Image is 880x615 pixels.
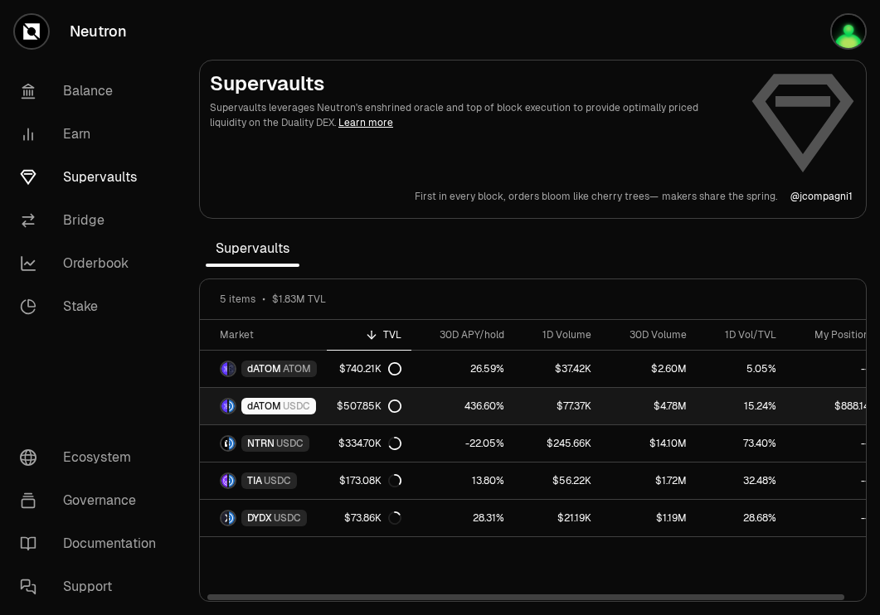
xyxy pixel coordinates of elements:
p: First in every block, [415,190,505,203]
a: $1.72M [601,462,697,499]
div: $740.21K [339,362,401,375]
a: $1.19M [601,500,697,536]
span: TIA [247,474,262,487]
a: 26.59% [411,351,514,387]
a: Earn [7,113,179,156]
img: USDC Logo [229,400,235,413]
a: $173.08K [327,462,411,499]
div: $73.86K [344,511,401,525]
a: $77.37K [514,388,601,424]
h2: Supervaults [210,70,737,97]
div: My Position [796,328,869,341]
a: 15.24% [697,388,786,424]
img: TIA Logo [221,474,227,487]
a: dATOM LogoUSDC LogodATOMUSDC [200,388,327,424]
span: USDC [283,400,310,413]
a: TIA LogoUSDC LogoTIAUSDC [200,462,327,499]
a: @jcompagni1 [790,190,853,203]
img: USDC Logo [229,474,235,487]
div: 1D Volume [524,328,591,341]
a: Stake [7,285,179,328]
img: USDC Logo [229,511,235,525]
span: USDC [276,437,304,450]
a: $73.86K [327,500,411,536]
span: DYDX [247,511,272,525]
span: USDC [274,511,301,525]
span: Supervaults [206,232,299,265]
a: Documentation [7,522,179,565]
a: 5.05% [697,351,786,387]
div: 30D Volume [611,328,687,341]
p: orders bloom like cherry trees— [508,190,659,203]
a: Learn more [338,116,393,129]
span: dATOM [247,400,281,413]
img: DYDX Logo [221,511,227,525]
div: 1D Vol/TVL [707,328,776,341]
p: Supervaults leverages Neutron's enshrined oracle and top of block execution to provide optimally ... [210,100,737,130]
div: $173.08K [339,474,401,487]
span: ATOM [283,362,311,375]
p: @ jcompagni1 [790,190,853,203]
a: $4.78M [601,388,697,424]
a: $334.70K [327,425,411,462]
div: Market [220,328,317,341]
p: makers share the spring. [662,190,777,203]
a: Bridge [7,199,179,242]
img: USDC Logo [229,437,235,450]
a: $245.66K [514,425,601,462]
a: $507.85K [327,388,411,424]
a: Supervaults [7,156,179,199]
a: 28.68% [697,500,786,536]
a: $14.10M [601,425,697,462]
a: $21.19K [514,500,601,536]
img: NTRN Logo [221,437,227,450]
span: NTRN [247,437,275,450]
a: Governance [7,479,179,522]
a: Ecosystem [7,436,179,479]
a: Balance [7,70,179,113]
a: 32.48% [697,462,786,499]
span: 5 items [220,293,255,306]
a: dATOM LogoATOM LogodATOMATOM [200,351,327,387]
a: NTRN LogoUSDC LogoNTRNUSDC [200,425,327,462]
a: 13.80% [411,462,514,499]
a: 436.60% [411,388,514,424]
div: $507.85K [337,400,401,413]
div: $334.70K [338,437,401,450]
a: 73.40% [697,425,786,462]
a: First in every block,orders bloom like cherry trees—makers share the spring. [415,190,777,203]
a: 28.31% [411,500,514,536]
div: 30D APY/hold [421,328,504,341]
span: USDC [264,474,291,487]
a: $37.42K [514,351,601,387]
span: dATOM [247,362,281,375]
a: -22.05% [411,425,514,462]
img: ATOM Logo [229,362,235,375]
a: Orderbook [7,242,179,285]
img: Atom Staking [832,15,865,48]
a: $56.22K [514,462,601,499]
img: dATOM Logo [221,400,227,413]
span: $1.83M TVL [272,293,326,306]
a: Support [7,565,179,608]
a: $2.60M [601,351,697,387]
a: DYDX LogoUSDC LogoDYDXUSDC [200,500,327,536]
a: $740.21K [327,351,411,387]
div: TVL [337,328,401,341]
img: dATOM Logo [221,362,227,375]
